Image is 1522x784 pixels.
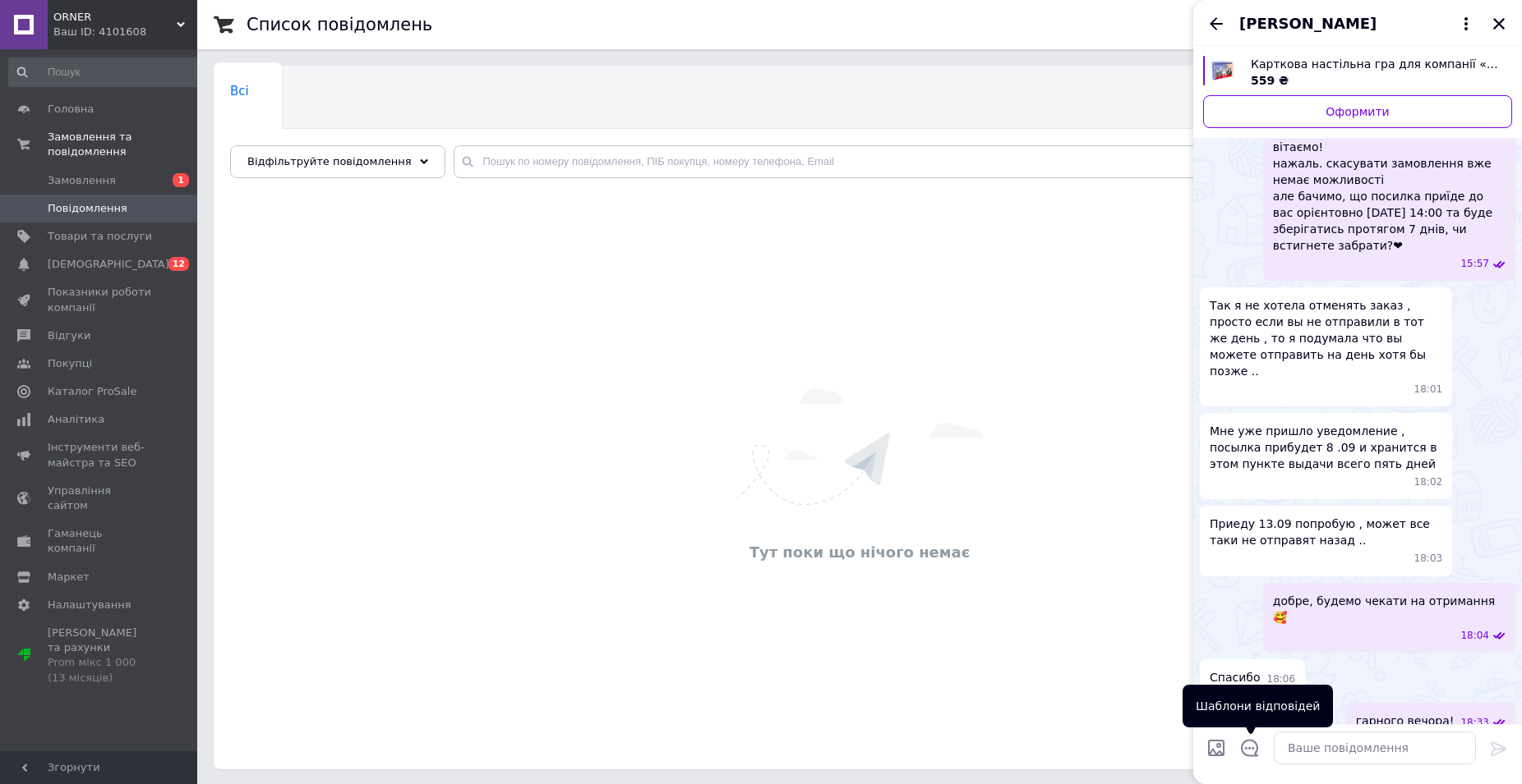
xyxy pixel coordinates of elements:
button: Відкрити шаблони відповідей [1239,737,1261,759]
div: Тут поки що нічого немає [222,542,1497,562]
div: Шаблони відповідей [1183,685,1333,727]
a: Переглянути товар [1203,56,1512,89]
span: Спасибо [1210,669,1261,686]
span: добре, будемо чекати на отримання🥰 [1273,593,1506,626]
span: Повідомлення [48,201,127,216]
span: ORNER [53,10,177,25]
span: Товари та послуги [48,229,152,244]
input: Пошук [8,57,203,87]
button: Закрити [1489,14,1509,34]
div: Ваш ID: 4101608 [53,25,197,39]
span: 12 [168,257,189,271]
span: Головна [48,102,94,117]
span: [PERSON_NAME] та рахунки [48,626,152,685]
span: Замовлення [48,173,116,188]
span: [PERSON_NAME] [1239,13,1377,34]
a: Оформити [1203,95,1512,128]
input: Пошук по номеру повідомлення, ПІБ покупця, номеру телефона, Email [454,145,1490,178]
span: Всі [230,84,249,99]
span: Управління сайтом [48,484,152,513]
span: 18:06 06.09.2025 [1267,672,1296,686]
span: Каталог ProSale [48,384,136,399]
span: 18:01 06.09.2025 [1414,383,1443,397]
span: гарного вечора! [1356,713,1455,730]
span: 18:04 06.09.2025 [1460,629,1489,643]
span: Інструменти веб-майстра та SEO [48,440,152,470]
span: Замовлення та повідомлення [48,130,197,159]
span: Мне уже пришло уведомление , посылка прибудет 8 .09 и хранится в этом пункте выдачи всего пять дней [1210,423,1442,472]
span: Так я не хотела отменять заказ , просто если вы не отправили в тот же день , то я подумала что вы... [1210,297,1442,379]
h1: Список повідомлень [247,15,432,34]
span: [DEMOGRAPHIC_DATA] [48,257,169,272]
button: [PERSON_NAME] [1239,13,1476,34]
span: 15:57 06.09.2025 [1460,257,1489,271]
span: 1 [173,173,189,187]
span: Аналітика [48,412,104,427]
span: 18:02 06.09.2025 [1414,475,1443,489]
span: Карткова настільна гра для компанії «Хто я in world?» / Настільні ігри для друзів 14+ [1251,56,1499,72]
img: 6660421850_w80_h80_kartochnaya-nastolnaya-igra.jpg [1208,56,1238,85]
span: Показники роботи компанії [48,285,152,314]
span: Покупці [48,356,92,371]
span: Гаманець компанії [48,526,152,556]
span: Приеду 13.09 попробую , может все таки не отправят назад .. [1210,516,1442,548]
span: Відфільтруйте повідомлення [247,155,412,167]
span: 18:33 06.09.2025 [1460,716,1489,730]
span: Відгуки [48,328,90,343]
span: 559 ₴ [1251,74,1289,87]
span: 18:03 06.09.2025 [1414,552,1443,566]
span: вітаємо! нажаль. скасувати замовлення вже немає можливості але бачимо, що посилка приїде до вас о... [1273,139,1506,254]
div: Prom мікс 1 000 (13 місяців) [48,655,152,685]
button: Назад [1206,14,1226,34]
span: Маркет [48,570,90,585]
span: Налаштування [48,598,131,612]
